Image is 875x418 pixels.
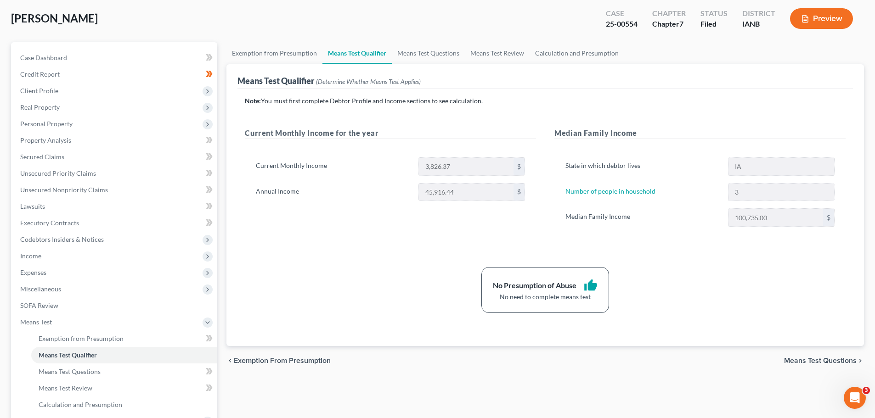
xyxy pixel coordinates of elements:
h5: Median Family Income [554,128,846,139]
span: Expenses [20,268,46,276]
input: 0.00 [419,184,514,201]
span: Unsecured Nonpriority Claims [20,186,108,194]
span: Miscellaneous [20,285,61,293]
span: Means Test Questions [784,357,857,364]
span: 7 [679,19,683,28]
span: Means Test Questions [39,368,101,375]
a: Number of people in household [565,187,655,195]
div: IANB [742,19,775,29]
a: Secured Claims [13,149,217,165]
span: Personal Property [20,120,73,128]
span: Executory Contracts [20,219,79,227]
span: (Determine Whether Means Test Applies) [316,78,421,85]
span: Real Property [20,103,60,111]
span: Income [20,252,41,260]
input: 0.00 [419,158,514,175]
a: Means Test Qualifier [322,42,392,64]
span: Codebtors Insiders & Notices [20,235,104,243]
a: Unsecured Nonpriority Claims [13,182,217,198]
a: Means Test Qualifier [31,347,217,363]
a: Calculation and Presumption [530,42,624,64]
span: Case Dashboard [20,54,67,61]
a: Lawsuits [13,198,217,215]
a: Executory Contracts [13,215,217,231]
a: Means Test Questions [392,42,465,64]
label: State in which debtor lives [561,157,723,176]
label: Current Monthly Income [251,157,413,176]
input: -- [728,184,834,201]
span: Exemption from Presumption [39,334,124,342]
i: chevron_right [857,357,864,364]
span: Means Test Qualifier [39,351,97,359]
div: 25-00554 [606,19,638,29]
iframe: Intercom live chat [844,387,866,409]
a: Means Test Review [465,42,530,64]
span: [PERSON_NAME] [11,11,98,25]
button: Preview [790,8,853,29]
div: Filed [700,19,728,29]
i: chevron_left [226,357,234,364]
button: Means Test Questions chevron_right [784,357,864,364]
input: 0.00 [728,209,823,226]
span: SOFA Review [20,301,58,309]
a: Means Test Review [31,380,217,396]
div: District [742,8,775,19]
div: $ [514,184,525,201]
span: 3 [863,387,870,394]
a: Exemption from Presumption [31,330,217,347]
span: Unsecured Priority Claims [20,169,96,177]
div: Chapter [652,8,686,19]
span: Secured Claims [20,153,64,161]
div: Status [700,8,728,19]
span: Means Test Review [39,384,92,392]
label: Median Family Income [561,208,723,227]
span: Exemption from Presumption [234,357,331,364]
span: Lawsuits [20,202,45,210]
span: Credit Report [20,70,60,78]
i: thumb_up [584,279,598,292]
span: Calculation and Presumption [39,401,122,408]
div: Case [606,8,638,19]
a: Exemption from Presumption [226,42,322,64]
div: Means Test Qualifier [237,75,421,86]
div: $ [514,158,525,175]
label: Annual Income [251,183,413,201]
a: SOFA Review [13,297,217,314]
span: Means Test [20,318,52,326]
a: Unsecured Priority Claims [13,165,217,182]
p: You must first complete Debtor Profile and Income sections to see calculation. [245,96,846,106]
div: No Presumption of Abuse [493,280,576,291]
a: Means Test Questions [31,363,217,380]
a: Case Dashboard [13,50,217,66]
div: $ [823,209,834,226]
input: State [728,158,834,175]
div: No need to complete means test [493,292,598,301]
h5: Current Monthly Income for the year [245,128,536,139]
a: Calculation and Presumption [31,396,217,413]
a: Property Analysis [13,132,217,149]
button: chevron_left Exemption from Presumption [226,357,331,364]
strong: Note: [245,97,261,105]
a: Credit Report [13,66,217,83]
span: Property Analysis [20,136,71,144]
span: Client Profile [20,87,58,95]
div: Chapter [652,19,686,29]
